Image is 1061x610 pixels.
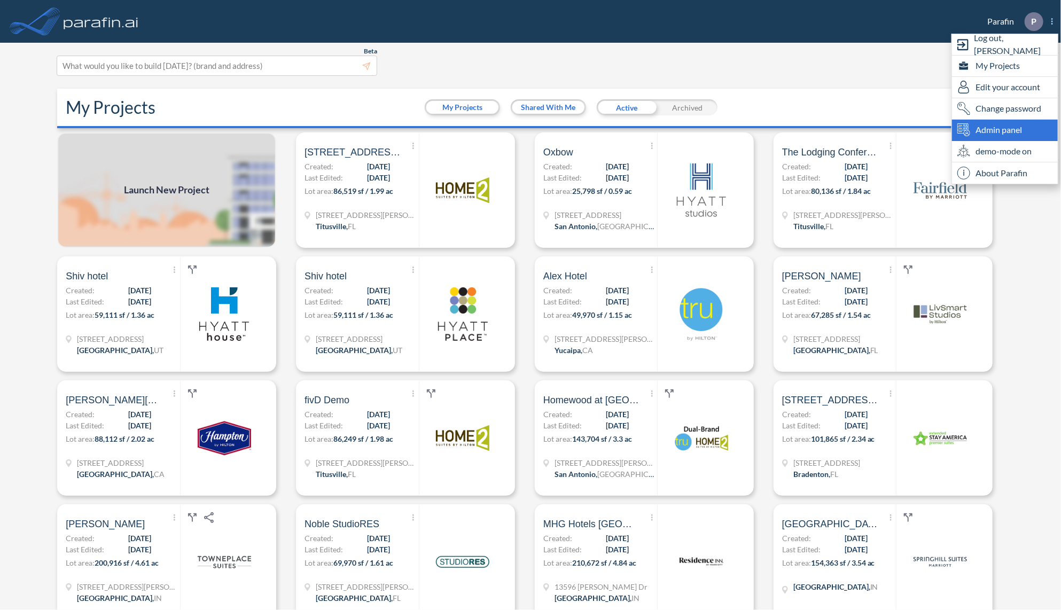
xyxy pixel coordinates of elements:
span: [DATE] [367,409,390,420]
span: [DATE] [367,161,390,172]
div: Salt Lake City, UT [77,345,163,356]
span: IN [154,593,162,603]
span: 59,111 sf / 1.36 ac [333,310,393,319]
span: Last Edited: [782,420,821,431]
span: [DATE] [606,172,629,183]
span: 13596 Tegler Dr [555,581,647,592]
span: Lot area: [305,434,333,443]
div: Coral Springs, FL [793,345,878,356]
span: Created: [305,161,333,172]
span: [GEOGRAPHIC_DATA] , [77,470,154,479]
span: 59,111 sf / 1.36 ac [95,310,154,319]
div: Bakersfield, CA [77,468,165,480]
span: FL [348,222,356,231]
span: Last Edited: [782,296,821,307]
span: 88,112 sf / 2.02 ac [95,434,154,443]
span: 2055 S Redwood Rd [77,333,163,345]
span: 4760 helen hauser [305,146,401,159]
span: Created: [543,409,572,420]
span: Last Edited: [543,420,582,431]
span: San Antonio , [555,470,597,479]
a: Shiv hotelCreated:[DATE]Last Edited:[DATE]Lot area:59,111 sf / 1.36 ac[STREET_ADDRESS][GEOGRAPHIC... [53,256,292,372]
span: 4760 Helen Hauser Blvd [316,457,417,468]
span: Last Edited: [66,420,104,431]
span: Noble StudioRES [305,518,379,530]
span: 4550 53rd Ave E [793,457,860,468]
div: Noblesville, IN [555,592,639,604]
span: Created: [543,533,572,544]
span: [DATE] [367,420,390,431]
span: [DATE] [128,533,151,544]
span: About Parafin [976,167,1027,179]
span: Last Edited: [543,172,582,183]
span: [DATE] [128,296,151,307]
span: [GEOGRAPHIC_DATA] , [77,346,154,355]
span: Lot area: [305,310,333,319]
span: Lot area: [66,310,95,319]
div: Parafin [971,12,1053,31]
span: [DATE] [845,420,868,431]
span: FL [830,470,838,479]
span: [DATE] [606,296,629,307]
a: Launch New Project [57,132,276,248]
span: Last Edited: [305,420,343,431]
img: logo [914,163,967,217]
span: [DATE] [367,296,390,307]
span: Lot area: [66,434,95,443]
span: [GEOGRAPHIC_DATA] , [555,593,631,603]
span: 2055 S Redwood Rd [316,333,402,345]
div: Archived [657,99,717,115]
span: MHG Hotels Residence Inn [543,518,639,530]
span: Created: [305,285,333,296]
span: Lot area: [543,558,572,567]
span: Alex Mira [66,518,145,530]
span: [DATE] [845,172,868,183]
span: Created: [305,409,333,420]
img: logo [436,163,489,217]
img: logo [675,535,728,589]
span: [DATE] [606,285,629,296]
span: Lot area: [543,186,572,195]
img: logo [198,535,251,589]
img: logo [675,411,728,465]
span: 143,704 sf / 3.3 ac [572,434,632,443]
span: [DATE] [128,285,151,296]
span: Launch New Project [124,183,209,198]
span: [DATE] [845,296,868,307]
span: The Lodging Conference [782,146,878,159]
span: [GEOGRAPHIC_DATA] [597,222,674,231]
span: Shiv hotel [66,270,108,283]
span: 200,916 sf / 4.61 ac [95,558,159,567]
div: demo-mode on [952,141,1058,162]
a: [PERSON_NAME]Created:[DATE]Last Edited:[DATE]Lot area:67,285 sf / 1.54 ac[STREET_ADDRESS][GEOGRAP... [769,256,1008,372]
span: Created: [543,285,572,296]
img: logo [675,163,728,217]
span: Created: [782,285,811,296]
span: 210,672 sf / 4.84 ac [572,558,636,567]
span: Last Edited: [543,296,582,307]
img: logo [436,411,489,465]
span: Titusville , [793,222,825,231]
span: Titusville , [316,470,348,479]
img: logo [198,411,251,465]
div: Titusville, FL [316,221,356,232]
img: logo [436,535,489,589]
img: logo [914,411,967,465]
span: Lot area: [782,310,811,319]
div: Yucaipa, CA [555,345,593,356]
span: 49,970 sf / 1.15 ac [572,310,632,319]
span: 53rd Ave E, Bradenton, FL [782,394,878,406]
span: Lot area: [305,186,333,195]
span: [DATE] [367,285,390,296]
span: Lot area: [66,558,95,567]
span: [DATE] [128,544,151,555]
span: 101,865 sf / 2.34 ac [811,434,875,443]
span: [DATE] [128,420,151,431]
span: IN [870,582,878,591]
span: Oxbow [543,146,573,159]
span: San Antonio , [555,222,597,231]
span: Bolthouse Hotel [66,394,162,406]
a: fivD DemoCreated:[DATE]Last Edited:[DATE]Lot area:86,249 sf / 1.98 ac[STREET_ADDRESS][PERSON_NAME... [292,380,530,496]
span: Last Edited: [543,544,582,555]
span: [DATE] [845,161,868,172]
